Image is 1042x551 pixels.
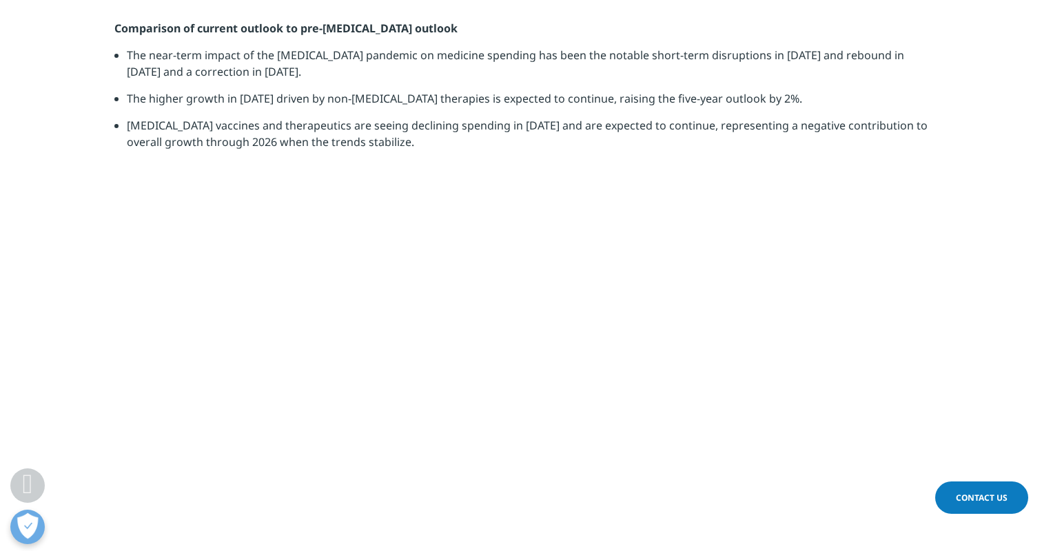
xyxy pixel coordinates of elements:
[127,90,928,117] li: The higher growth in [DATE] driven by non-[MEDICAL_DATA] therapies is expected to continue, raisi...
[114,21,458,36] strong: Comparison of current outlook to pre-[MEDICAL_DATA] outlook
[127,47,928,90] li: The near-term impact of the [MEDICAL_DATA] pandemic on medicine spending has been the notable sho...
[127,117,928,160] li: [MEDICAL_DATA] vaccines and therapeutics are seeing declining spending in [DATE] and are expected...
[935,481,1028,514] a: Contact Us
[10,510,45,544] button: Open Preferences
[956,492,1008,503] span: Contact Us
